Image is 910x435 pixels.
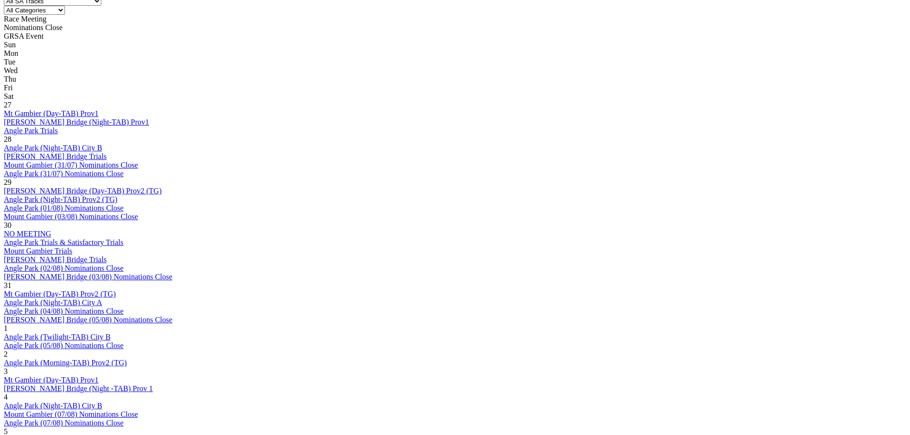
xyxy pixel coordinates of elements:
span: 1 [4,324,8,332]
span: 3 [4,367,8,375]
a: Angle Park (Twilight-TAB) City B [4,333,110,341]
div: Mon [4,49,906,58]
span: 31 [4,281,11,289]
a: [PERSON_NAME] Bridge (05/08) Nominations Close [4,316,172,324]
a: [PERSON_NAME] Bridge (Day-TAB) Prov2 (TG) [4,187,161,195]
a: Mount Gambier (31/07) Nominations Close [4,161,138,169]
a: Angle Park (05/08) Nominations Close [4,341,124,350]
div: Tue [4,58,906,66]
span: 29 [4,178,11,186]
span: 4 [4,393,8,401]
a: Mt Gambier (Day-TAB) Prov1 [4,109,98,117]
a: Angle Park (04/08) Nominations Close [4,307,124,315]
a: Mount Gambier (07/08) Nominations Close [4,410,138,418]
a: Angle Park (Night-TAB) City B [4,144,102,152]
div: Wed [4,66,906,75]
div: GRSA Event [4,32,906,41]
a: Angle Park (31/07) Nominations Close [4,170,124,178]
a: Angle Park (Night-TAB) City A [4,298,102,307]
a: [PERSON_NAME] Bridge (Night-TAB) Prov1 [4,118,149,126]
span: 27 [4,101,11,109]
a: Mount Gambier (03/08) Nominations Close [4,212,138,221]
a: [PERSON_NAME] Bridge (03/08) Nominations Close [4,273,172,281]
span: 28 [4,135,11,143]
div: Sat [4,92,906,101]
a: Angle Park Trials & Satisfactory Trials [4,238,123,246]
a: Angle Park (Night-TAB) City B [4,402,102,410]
a: Mt Gambier (Day-TAB) Prov1 [4,376,98,384]
span: 30 [4,221,11,229]
a: Angle Park (02/08) Nominations Close [4,264,124,272]
a: Angle Park (Morning-TAB) Prov2 (TG) [4,359,127,367]
div: Race Meeting [4,15,906,23]
div: Thu [4,75,906,84]
a: [PERSON_NAME] Bridge Trials [4,152,107,160]
a: Angle Park Trials [4,127,58,135]
a: Angle Park (07/08) Nominations Close [4,419,124,427]
span: 2 [4,350,8,358]
a: Mt Gambier (Day-TAB) Prov2 (TG) [4,290,116,298]
a: [PERSON_NAME] Bridge (Night -TAB) Prov 1 [4,384,153,393]
a: Angle Park (01/08) Nominations Close [4,204,124,212]
a: Mount Gambier Trials [4,247,72,255]
a: [PERSON_NAME] Bridge Trials [4,255,107,264]
div: Nominations Close [4,23,906,32]
div: Sun [4,41,906,49]
a: NO MEETING [4,230,51,238]
div: Fri [4,84,906,92]
a: Angle Park (Night-TAB) Prov2 (TG) [4,195,118,203]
